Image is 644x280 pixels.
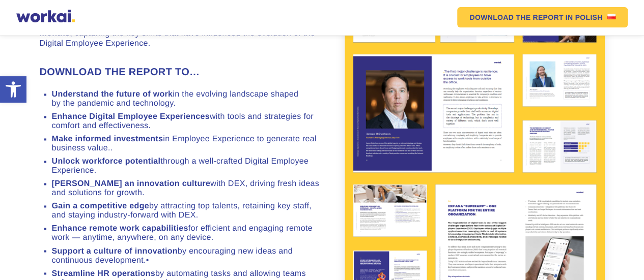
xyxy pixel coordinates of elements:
[52,202,149,210] strong: Gain a competitive edge
[13,146,58,153] p: email messages
[52,246,178,255] strong: Support a culture of innovation
[40,67,200,78] strong: DOWNLOAD THE REPORT TO…
[52,179,322,198] li: with DEX, driving fresh ideas and solutions for growth.
[52,224,188,233] strong: Enhance remote work capabilities
[52,90,322,108] li: in the evolving landscape shaped by the pandemic and technology.
[52,269,155,277] strong: Streamline HR operations
[52,112,210,121] strong: Enhance Digital Employee Experiences
[20,103,57,110] a: Privacy Policy
[52,202,322,220] li: by attracting top talents, retaining key staff, and staying industry-forward with DEX.
[52,246,322,265] li: by encouraging new ideas and continuous development.•
[52,135,163,143] strong: Make informed investments
[52,179,211,188] strong: [PERSON_NAME] an innovation culture
[3,147,9,153] input: email messages*
[52,112,322,131] li: with tools and strategies for comfort and effectiveness.
[52,135,322,153] li: in Employee Experience to generate real business value..
[469,14,563,21] em: DOWNLOAD THE REPORT
[153,42,191,52] span: Last name
[153,54,301,74] input: Your last name
[40,19,305,38] strong: fresh insights from recent months
[52,157,322,175] li: through a well-crafted Digital Employee Experience.
[607,14,615,19] img: Polish flag
[457,7,628,27] a: DOWNLOAD THE REPORTIN POLISHPolish flag
[52,90,173,99] strong: Understand the future of work
[52,157,161,166] strong: Unlock workforce potential
[52,224,322,242] li: for efficient and engaging remote work — anytime, anywhere, on any device.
